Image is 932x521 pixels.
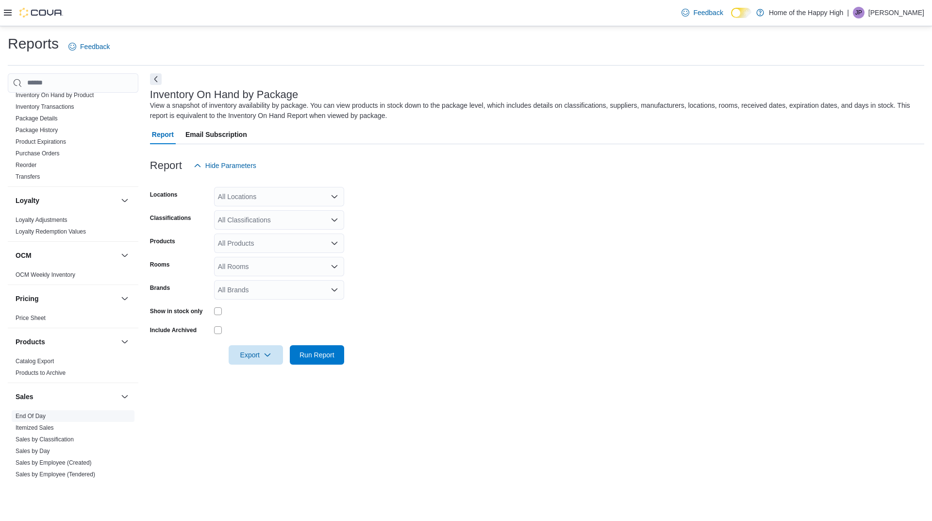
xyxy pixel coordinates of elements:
button: Loyalty [16,196,117,205]
div: Pricing [8,312,138,328]
span: Feedback [693,8,723,17]
button: Sales [119,391,131,403]
button: Products [119,336,131,348]
button: OCM [119,250,131,261]
span: Sales by Invoice [16,482,58,490]
a: Sales by Classification [16,436,74,443]
span: Sales by Classification [16,436,74,443]
a: Sales by Invoice [16,483,58,489]
img: Cova [19,8,63,17]
button: OCM [16,251,117,260]
button: Open list of options [331,286,338,294]
a: Transfers [16,173,40,180]
label: Products [150,237,175,245]
a: Price Sheet [16,315,46,321]
span: Run Report [300,350,334,360]
button: Pricing [16,294,117,303]
h3: Report [150,160,182,171]
button: Next [150,73,162,85]
h3: Inventory On Hand by Package [150,89,299,101]
a: Product Expirations [16,138,66,145]
a: Sales by Employee (Created) [16,459,92,466]
a: Reorder [16,162,36,168]
label: Show in stock only [150,307,203,315]
span: Inventory Transactions [16,103,74,111]
label: Classifications [150,214,191,222]
span: Catalog Export [16,357,54,365]
a: Feedback [65,37,114,56]
button: Open list of options [331,263,338,270]
button: Products [16,337,117,347]
button: Sales [16,392,117,402]
span: Reorder [16,161,36,169]
span: Inventory On Hand by Product [16,91,94,99]
button: Hide Parameters [190,156,260,175]
a: Sales by Day [16,448,50,454]
button: Export [229,345,283,365]
label: Include Archived [150,326,197,334]
h3: Products [16,337,45,347]
span: Products to Archive [16,369,66,377]
a: End Of Day [16,413,46,420]
div: Products [8,355,138,383]
a: Inventory Transactions [16,103,74,110]
button: Pricing [119,293,131,304]
span: Package History [16,126,58,134]
button: Open list of options [331,193,338,201]
a: Purchase Orders [16,150,60,157]
span: Sales by Employee (Tendered) [16,471,95,478]
a: Inventory On Hand by Product [16,92,94,99]
a: OCM Weekly Inventory [16,271,75,278]
div: Loyalty [8,214,138,241]
a: Package History [16,127,58,134]
span: Price Sheet [16,314,46,322]
span: End Of Day [16,412,46,420]
div: Jeff Phillips [853,7,865,18]
button: Open list of options [331,239,338,247]
a: Products to Archive [16,370,66,376]
span: Feedback [80,42,110,51]
button: Run Report [290,345,344,365]
label: Locations [150,191,178,199]
div: View a snapshot of inventory availability by package. You can view products in stock down to the ... [150,101,919,121]
span: Report [152,125,174,144]
h3: Pricing [16,294,38,303]
span: Loyalty Adjustments [16,216,67,224]
input: Dark Mode [731,8,751,18]
a: Sales by Employee (Tendered) [16,471,95,478]
span: Email Subscription [185,125,247,144]
a: Loyalty Redemption Values [16,228,86,235]
a: Itemized Sales [16,424,54,431]
h3: Sales [16,392,33,402]
a: Catalog Export [16,358,54,365]
button: Loyalty [119,195,131,206]
span: Transfers [16,173,40,181]
h3: OCM [16,251,32,260]
p: [PERSON_NAME] [868,7,924,18]
span: JP [855,7,862,18]
span: Itemized Sales [16,424,54,432]
a: Loyalty Adjustments [16,217,67,223]
span: OCM Weekly Inventory [16,271,75,279]
span: Sales by Day [16,447,50,455]
label: Rooms [150,261,170,269]
button: Open list of options [331,216,338,224]
p: | [847,7,849,18]
div: Inventory [8,43,138,186]
a: Package Details [16,115,58,122]
h1: Reports [8,34,59,53]
span: Product Expirations [16,138,66,146]
div: OCM [8,269,138,285]
span: Hide Parameters [205,161,256,170]
span: Export [234,345,277,365]
h3: Loyalty [16,196,39,205]
p: Home of the Happy High [769,7,843,18]
span: Sales by Employee (Created) [16,459,92,467]
label: Brands [150,284,170,292]
a: Feedback [678,3,727,22]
